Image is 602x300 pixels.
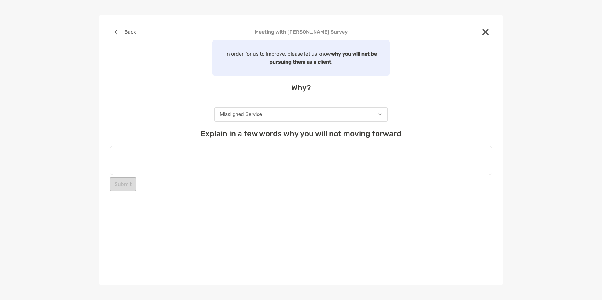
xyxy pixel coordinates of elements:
[270,51,377,65] strong: why you will not be pursuing them as a client.
[115,30,120,35] img: button icon
[110,129,492,138] h4: Explain in a few words why you will not moving forward
[110,25,141,39] button: Back
[214,107,388,122] button: Misaligned Service
[378,113,382,115] img: Open dropdown arrow
[110,83,492,92] h4: Why?
[110,29,492,35] h4: Meeting with [PERSON_NAME] Survey
[482,29,489,35] img: close modal
[220,112,262,117] div: Misaligned Service
[216,50,386,66] p: In order for us to improve, please let us know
